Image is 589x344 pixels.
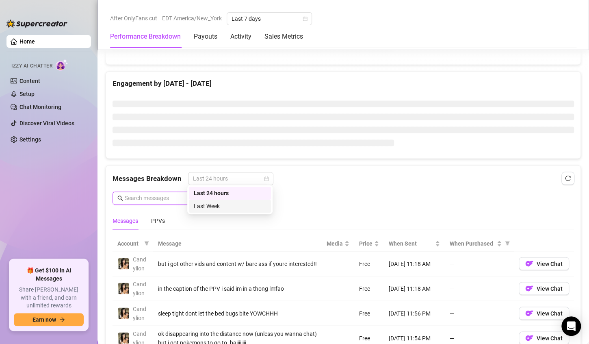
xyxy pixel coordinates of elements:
a: Setup [19,91,35,97]
a: Discover Viral Videos [19,120,74,126]
img: Candylion [118,258,129,269]
div: Last Week [194,202,266,211]
div: Performance Breakdown [110,32,181,41]
td: [DATE] 11:18 AM [384,276,445,301]
div: Last 24 hours [194,189,266,198]
td: — [445,251,514,276]
span: When Purchased [450,239,495,248]
span: calendar [303,16,307,21]
div: Last Week [189,200,271,213]
td: — [445,301,514,326]
th: When Purchased [445,235,514,251]
span: When Sent [389,239,433,248]
span: filter [503,237,511,249]
span: Earn now [32,316,56,323]
span: Candylion [133,305,146,321]
th: Media [322,235,354,251]
a: OFView Chat [519,287,569,294]
span: filter [505,241,510,246]
button: OFView Chat [519,307,569,320]
span: Candylion [133,256,146,271]
span: Last 24 hours [193,172,269,185]
div: PPVs [151,216,165,225]
span: Share [PERSON_NAME] with a friend, and earn unlimited rewards [14,286,84,310]
td: [DATE] 11:56 PM [384,301,445,326]
img: Candylion [118,332,129,344]
img: OF [525,284,533,292]
a: OFView Chat [519,262,569,269]
th: Message [153,235,322,251]
span: arrow-right [59,317,65,322]
span: calendar [264,176,269,181]
div: Messages [113,216,138,225]
span: filter [143,237,151,249]
div: Engagement by [DATE] - [DATE] [113,78,574,89]
span: Media [327,239,343,248]
span: Last 7 days [232,13,307,25]
td: — [445,276,514,301]
button: OFView Chat [519,257,569,270]
span: View Chat [537,285,563,292]
span: search [117,195,123,201]
input: Search messages [125,194,208,202]
a: Settings [19,136,41,143]
img: Candylion [118,283,129,294]
span: 🎁 Get $100 in AI Messages [14,267,84,283]
span: View Chat [537,335,563,341]
img: Candylion [118,307,129,319]
span: reload [565,175,571,181]
span: View Chat [537,260,563,267]
td: Free [354,276,384,301]
button: Earn nowarrow-right [14,313,84,326]
span: Price [359,239,372,248]
th: Price [354,235,384,251]
a: Chat Monitoring [19,104,61,110]
div: Payouts [194,32,217,41]
img: OF [525,334,533,342]
div: Messages Breakdown [113,172,574,185]
span: After OnlyFans cut [110,12,157,24]
div: Sales Metrics [264,32,303,41]
button: OFView Chat [519,282,569,295]
div: Last 24 hours [189,187,271,200]
span: Izzy AI Chatter [11,62,52,70]
span: Candylion [133,281,146,296]
a: OFView Chat [519,312,569,318]
a: OFView Chat [519,337,569,343]
div: but i got other vids and content w/ bare ass if youre interested!! [158,259,317,268]
img: AI Chatter [56,59,68,71]
th: When Sent [384,235,445,251]
td: Free [354,301,384,326]
span: View Chat [537,310,563,316]
img: logo-BBDzfeDw.svg [6,20,67,28]
div: Activity [230,32,251,41]
td: Free [354,251,384,276]
span: filter [144,241,149,246]
a: Home [19,38,35,45]
span: Account [117,239,141,248]
img: OF [525,259,533,268]
img: OF [525,309,533,317]
div: in the caption of the PPV i said im in a thong lmfao [158,284,317,293]
span: EDT America/New_York [162,12,222,24]
a: Content [19,78,40,84]
td: [DATE] 11:18 AM [384,251,445,276]
div: sleep tight dont let the bed bugs bite YOWCHHH [158,309,317,318]
div: Open Intercom Messenger [561,316,581,336]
